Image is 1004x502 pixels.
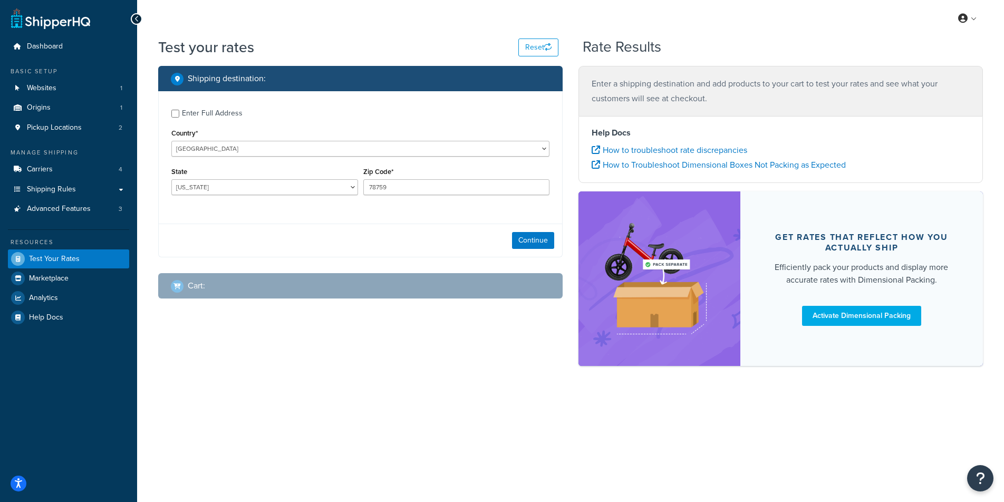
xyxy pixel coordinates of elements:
[119,123,122,132] span: 2
[27,84,56,93] span: Websites
[29,294,58,303] span: Analytics
[8,180,129,199] a: Shipping Rules
[27,205,91,214] span: Advanced Features
[8,308,129,327] a: Help Docs
[592,144,747,156] a: How to troubleshoot rate discrepancies
[8,67,129,76] div: Basic Setup
[766,232,958,253] div: Get rates that reflect how you actually ship
[119,205,122,214] span: 3
[8,98,129,118] li: Origins
[8,148,129,157] div: Manage Shipping
[592,127,970,139] h4: Help Docs
[8,37,129,56] a: Dashboard
[592,76,970,106] p: Enter a shipping destination and add products to your cart to test your rates and see what your c...
[8,98,129,118] a: Origins1
[171,168,187,176] label: State
[119,165,122,174] span: 4
[171,129,198,137] label: Country*
[8,79,129,98] a: Websites1
[8,199,129,219] li: Advanced Features
[363,168,393,176] label: Zip Code*
[182,106,243,121] div: Enter Full Address
[802,306,921,326] a: Activate Dimensional Packing
[583,39,661,55] h2: Rate Results
[8,238,129,247] div: Resources
[188,74,266,83] h2: Shipping destination :
[592,159,846,171] a: How to Troubleshoot Dimensional Boxes Not Packing as Expected
[512,232,554,249] button: Continue
[171,110,179,118] input: Enter Full Address
[8,79,129,98] li: Websites
[27,123,82,132] span: Pickup Locations
[120,103,122,112] span: 1
[29,255,80,264] span: Test Your Rates
[766,261,958,286] div: Efficiently pack your products and display more accurate rates with Dimensional Packing.
[8,249,129,268] a: Test Your Rates
[518,38,558,56] button: Reset
[8,160,129,179] li: Carriers
[158,37,254,57] h1: Test your rates
[29,313,63,322] span: Help Docs
[27,103,51,112] span: Origins
[8,199,129,219] a: Advanced Features3
[8,269,129,288] a: Marketplace
[29,274,69,283] span: Marketplace
[8,118,129,138] li: Pickup Locations
[8,160,129,179] a: Carriers4
[967,465,993,491] button: Open Resource Center
[27,185,76,194] span: Shipping Rules
[594,207,725,350] img: feature-image-dim-d40ad3071a2b3c8e08177464837368e35600d3c5e73b18a22c1e4bb210dc32ac.png
[8,118,129,138] a: Pickup Locations2
[27,165,53,174] span: Carriers
[8,288,129,307] a: Analytics
[27,42,63,51] span: Dashboard
[120,84,122,93] span: 1
[188,281,205,291] h2: Cart :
